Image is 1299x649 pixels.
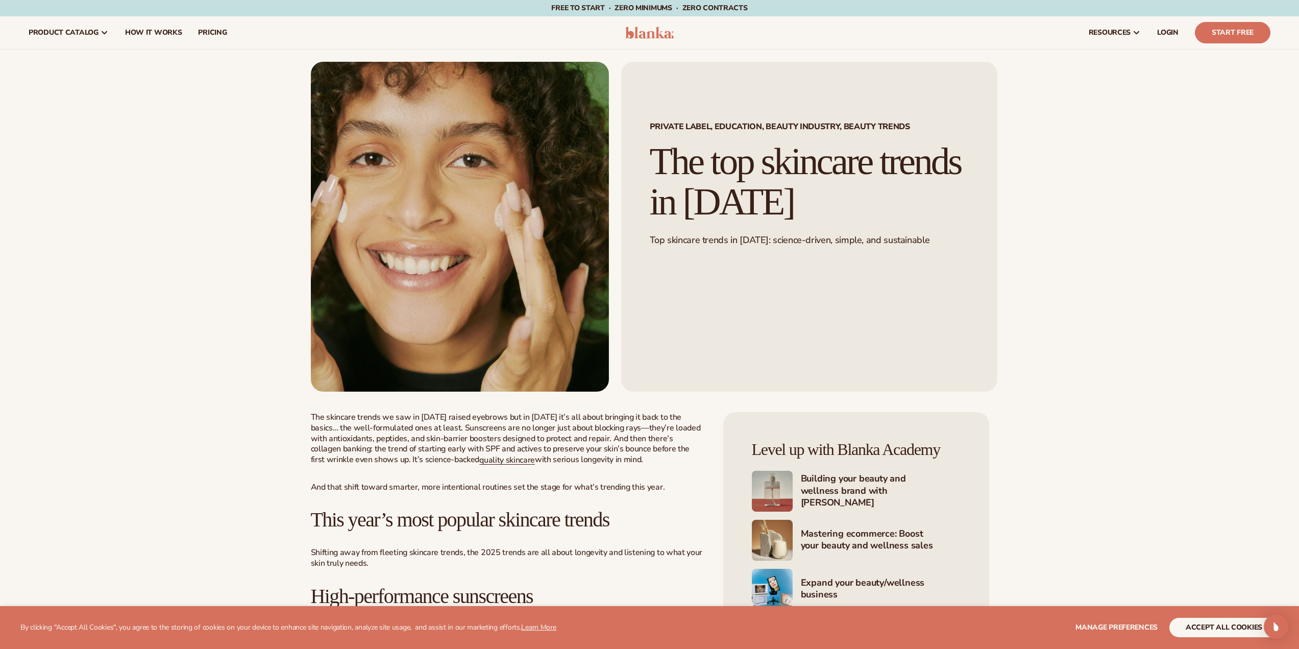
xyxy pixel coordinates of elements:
span: Private Label, Education, Beauty Industry, Beauty Trends [650,123,969,131]
p: Top skincare trends in [DATE]: science-driven, simple, and sustainable [650,234,969,246]
span: Shifting away from fleeting skincare trends, the 2025 trends are all about longevity and listenin... [311,547,702,569]
img: Shopify Image 6 [752,520,793,561]
a: quality skincare [479,454,535,466]
h4: Building your beauty and wellness brand with [PERSON_NAME] [801,473,961,510]
span: The skincare trends we saw in [DATE] raised eyebrows but in [DATE] it’s all about bringing it bac... [311,412,701,465]
a: How It Works [117,16,190,49]
div: Open Intercom Messenger [1264,614,1288,639]
span: product catalog [29,29,99,37]
a: LOGIN [1149,16,1187,49]
span: pricing [198,29,227,37]
span: resources [1089,29,1131,37]
p: By clicking "Accept All Cookies", you agree to the storing of cookies on your device to enhance s... [20,623,556,632]
span: And that shift toward smarter, more intentional routines set the stage for what’s trending this y... [311,482,665,493]
a: pricing [190,16,235,49]
span: with serious longevity in mind. [535,454,643,465]
span: Manage preferences [1075,622,1158,632]
h4: Expand your beauty/wellness business [801,577,961,602]
span: This year’s most popular skincare trends [311,508,609,531]
img: Shopify Image 5 [752,471,793,512]
a: Shopify Image 6 Mastering ecommerce: Boost your beauty and wellness sales [752,520,961,561]
span: How It Works [125,29,182,37]
h1: The top skincare trends in [DATE] [650,141,969,222]
button: accept all cookies [1169,618,1279,637]
button: Manage preferences [1075,618,1158,637]
img: logo [625,27,674,39]
a: Shopify Image 7 Expand your beauty/wellness business [752,569,961,610]
img: Applying private label Skincare to woman's face using Blanka [311,62,609,392]
a: Learn More [521,622,556,632]
span: High-performance sunscreens [311,585,533,608]
span: Free to start · ZERO minimums · ZERO contracts [551,3,747,13]
img: Shopify Image 7 [752,569,793,610]
a: Start Free [1195,22,1270,43]
span: LOGIN [1157,29,1179,37]
a: Shopify Image 5 Building your beauty and wellness brand with [PERSON_NAME] [752,471,961,512]
a: product catalog [20,16,117,49]
a: resources [1081,16,1149,49]
h4: Level up with Blanka Academy [752,441,961,459]
h4: Mastering ecommerce: Boost your beauty and wellness sales [801,528,961,553]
